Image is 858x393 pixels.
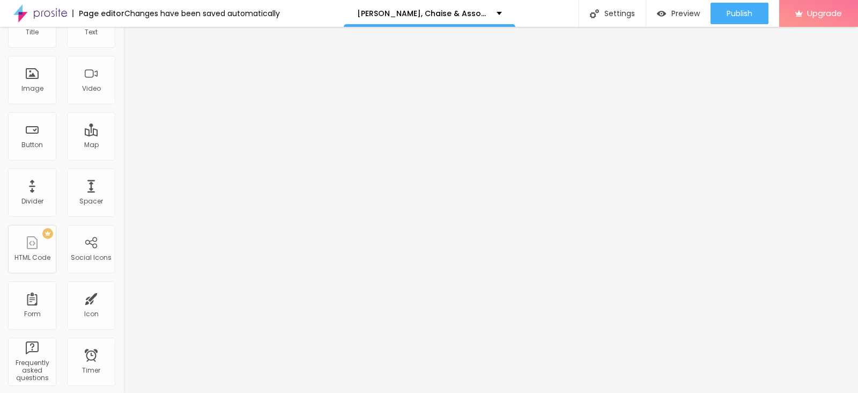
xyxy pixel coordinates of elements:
button: Preview [646,3,711,24]
img: Icone [590,9,599,18]
div: Image [21,85,43,92]
span: Preview [671,9,700,18]
div: Title [26,28,39,36]
div: HTML Code [14,254,50,261]
div: Timer [82,367,100,374]
button: Publish [711,3,768,24]
div: Changes have been saved automatically [124,10,280,17]
div: Icon [84,310,99,318]
div: Spacer [79,198,103,205]
span: Publish [727,9,752,18]
div: Form [24,310,41,318]
iframe: To enrich screen reader interactions, please activate Accessibility in Grammarly extension settings [123,27,858,393]
div: Social Icons [71,254,112,261]
div: Frequently asked questions [11,359,53,382]
img: view-1.svg [657,9,666,18]
div: Divider [21,198,43,205]
div: Map [84,141,99,149]
div: Button [21,141,43,149]
div: Video [82,85,101,92]
div: Text [85,28,98,36]
div: Page editor [72,10,124,17]
span: Upgrade [807,9,842,18]
p: [PERSON_NAME], Chaise & Associates [357,10,489,17]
